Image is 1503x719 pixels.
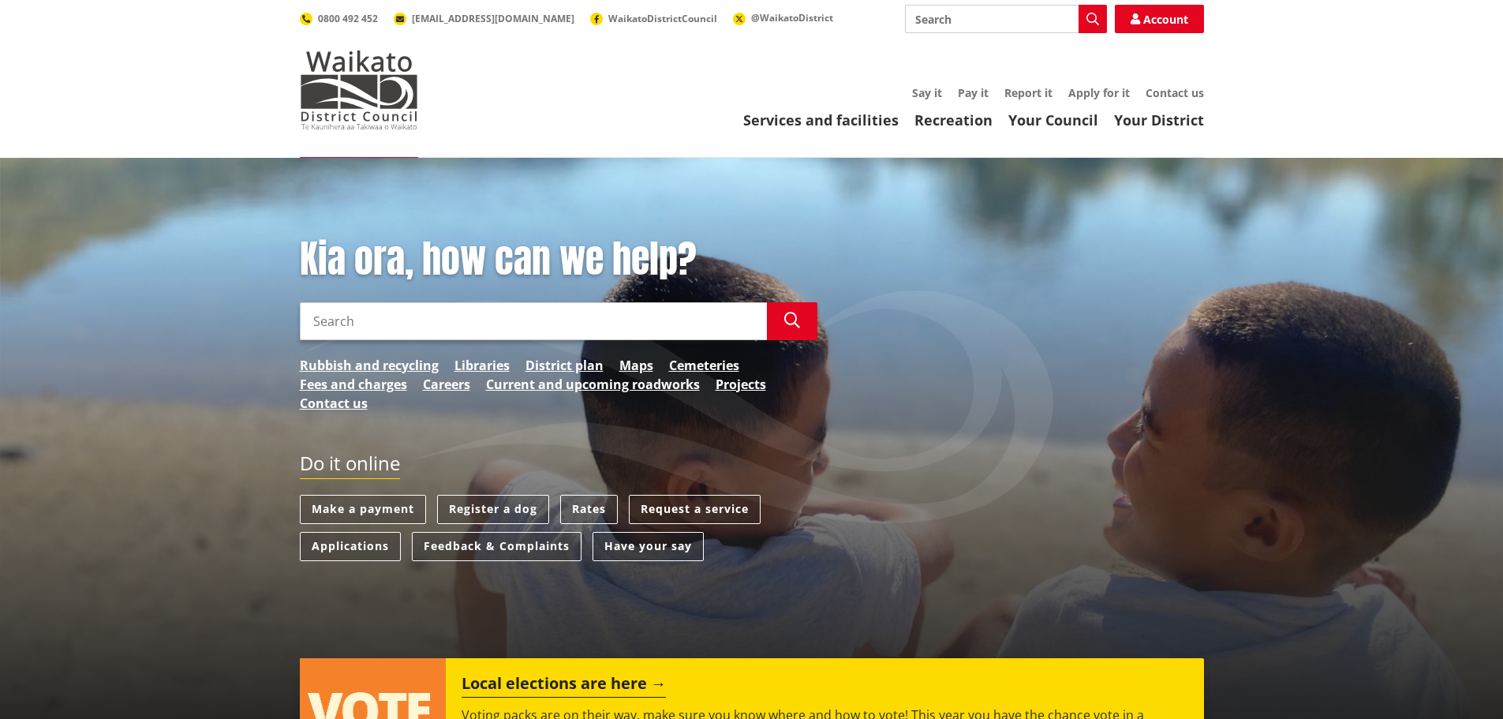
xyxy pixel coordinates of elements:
[300,51,418,129] img: Waikato District Council - Te Kaunihera aa Takiwaa o Waikato
[1004,85,1052,100] a: Report it
[560,495,618,524] a: Rates
[300,237,817,283] h1: Kia ora, how can we help?
[958,85,989,100] a: Pay it
[318,12,378,25] span: 0800 492 452
[669,356,739,375] a: Cemeteries
[905,5,1107,33] input: Search input
[593,532,704,561] a: Have your say
[590,12,717,25] a: WaikatoDistrictCouncil
[412,532,581,561] a: Feedback & Complaints
[300,495,426,524] a: Make a payment
[733,11,833,24] a: @WaikatoDistrict
[412,12,574,25] span: [EMAIL_ADDRESS][DOMAIN_NAME]
[1068,85,1130,100] a: Apply for it
[608,12,717,25] span: WaikatoDistrictCouncil
[423,375,470,394] a: Careers
[716,375,766,394] a: Projects
[300,375,407,394] a: Fees and charges
[300,394,368,413] a: Contact us
[486,375,700,394] a: Current and upcoming roadworks
[619,356,653,375] a: Maps
[912,85,942,100] a: Say it
[1115,5,1204,33] a: Account
[394,12,574,25] a: [EMAIL_ADDRESS][DOMAIN_NAME]
[629,495,761,524] a: Request a service
[751,11,833,24] span: @WaikatoDistrict
[1114,110,1204,129] a: Your District
[1146,85,1204,100] a: Contact us
[300,452,400,480] h2: Do it online
[1008,110,1098,129] a: Your Council
[525,356,604,375] a: District plan
[743,110,899,129] a: Services and facilities
[300,302,767,340] input: Search input
[914,110,993,129] a: Recreation
[437,495,549,524] a: Register a dog
[300,356,439,375] a: Rubbish and recycling
[300,12,378,25] a: 0800 492 452
[462,674,666,698] h2: Local elections are here
[454,356,510,375] a: Libraries
[300,532,401,561] a: Applications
